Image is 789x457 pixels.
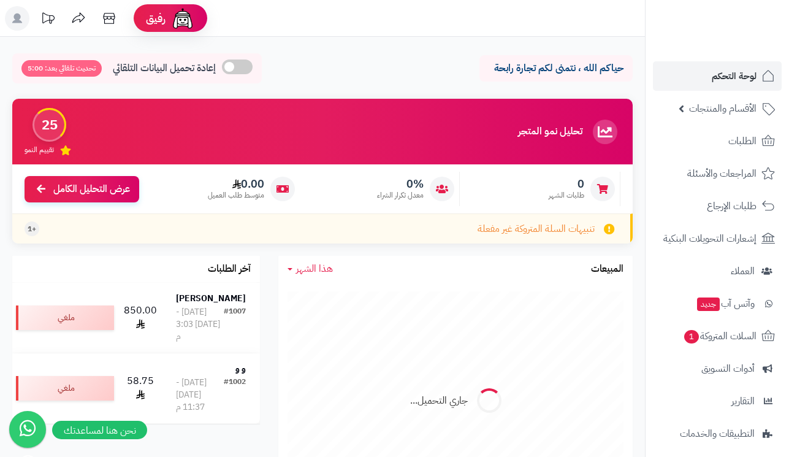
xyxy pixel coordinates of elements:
[224,377,246,413] div: #1002
[377,190,424,201] span: معدل تكرار الشراء
[653,61,782,91] a: لوحة التحكم
[377,177,424,191] span: 0%
[653,419,782,448] a: التطبيقات والخدمات
[696,295,755,312] span: وآتس آب
[731,263,755,280] span: العملاء
[176,292,246,305] strong: [PERSON_NAME]
[16,376,114,401] div: ملغي
[653,289,782,318] a: وآتس آبجديد
[663,230,757,247] span: إشعارات التحويلات البنكية
[689,100,757,117] span: الأقسام والمنتجات
[653,256,782,286] a: العملاء
[653,321,782,351] a: السلات المتروكة1
[119,283,162,353] td: 850.00
[113,61,216,75] span: إعادة تحميل البيانات التلقائي
[224,306,246,343] div: #1007
[176,306,224,343] div: [DATE] - [DATE] 3:03 م
[701,360,755,377] span: أدوات التسويق
[549,190,584,201] span: طلبات الشهر
[706,33,777,59] img: logo-2.png
[518,126,582,137] h3: تحليل نمو المتجر
[28,224,36,234] span: +1
[591,264,623,275] h3: المبيعات
[687,165,757,182] span: المراجعات والأسئلة
[653,386,782,416] a: التقارير
[288,262,333,276] a: هذا الشهر
[16,305,114,330] div: ملغي
[707,198,757,215] span: طلبات الإرجاع
[653,354,782,383] a: أدوات التسويق
[728,132,757,150] span: الطلبات
[478,222,595,236] span: تنبيهات السلة المتروكة غير مفعلة
[731,393,755,410] span: التقارير
[146,11,166,26] span: رفيق
[684,330,699,344] span: 1
[653,126,782,156] a: الطلبات
[697,298,720,311] span: جديد
[208,190,264,201] span: متوسط طلب العميل
[549,177,584,191] span: 0
[410,394,468,408] div: جاري التحميل...
[208,177,264,191] span: 0.00
[208,264,251,275] h3: آخر الطلبات
[235,363,246,375] strong: و و
[176,377,224,413] div: [DATE] - [DATE] 11:37 م
[21,60,102,77] span: تحديث تلقائي بعد: 5:00
[170,6,195,31] img: ai-face.png
[119,353,162,423] td: 58.75
[25,176,139,202] a: عرض التحليل الكامل
[296,261,333,276] span: هذا الشهر
[53,182,130,196] span: عرض التحليل الكامل
[25,145,54,155] span: تقييم النمو
[653,191,782,221] a: طلبات الإرجاع
[653,159,782,188] a: المراجعات والأسئلة
[32,6,63,34] a: تحديثات المنصة
[712,67,757,85] span: لوحة التحكم
[683,328,757,345] span: السلات المتروكة
[653,224,782,253] a: إشعارات التحويلات البنكية
[489,61,623,75] p: حياكم الله ، نتمنى لكم تجارة رابحة
[680,425,755,442] span: التطبيقات والخدمات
